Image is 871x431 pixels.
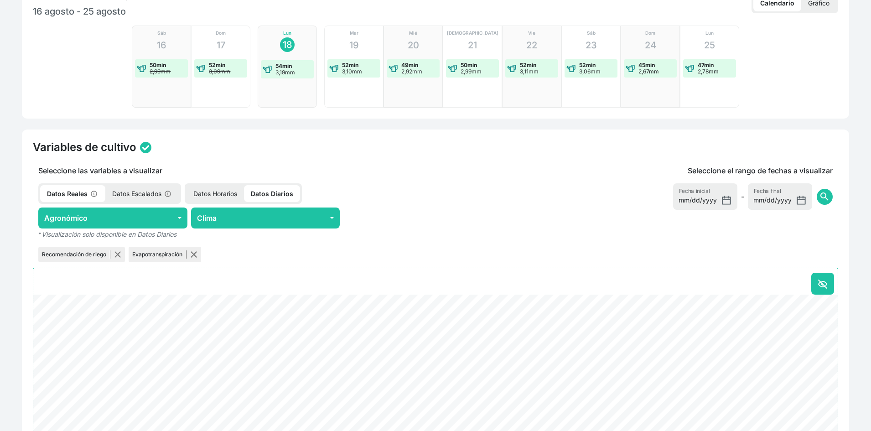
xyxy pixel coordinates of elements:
[579,68,601,75] p: 3,06mm
[461,68,482,75] p: 2,99mm
[401,68,422,75] p: 2,92mm
[685,64,694,73] img: water-event
[586,38,597,52] p: 23
[244,185,300,202] p: Datos Diarios
[157,38,166,52] p: 16
[688,165,833,176] p: Seleccione el rango de fechas a visualizar
[817,189,833,205] button: search
[705,30,714,36] p: Lun
[41,230,176,238] em: Visualización solo disponible en Datos Diarios
[140,142,151,153] img: status
[150,62,166,68] strong: 50min
[448,64,457,73] img: water-event
[741,191,744,202] span: -
[42,250,110,259] p: Recomendación de riego
[263,65,272,74] img: water-event
[33,140,136,154] h4: Variables de cultivo
[350,30,358,36] p: Mar
[409,30,417,36] p: Mié
[196,64,205,73] img: water-event
[645,38,656,52] p: 24
[283,30,291,36] p: Lun
[461,62,477,68] strong: 50min
[349,38,359,52] p: 19
[40,185,105,202] p: Datos Reales
[275,69,295,76] p: 3,19mm
[704,38,715,52] p: 25
[217,38,225,52] p: 17
[150,68,171,75] p: 2,99mm
[105,185,179,202] p: Datos Escalados
[587,30,596,36] p: Sáb
[275,62,292,69] strong: 54min
[698,68,719,75] p: 2,78mm
[526,38,537,52] p: 22
[507,64,516,73] img: water-event
[401,62,418,68] strong: 49min
[520,62,536,68] strong: 52min
[566,64,575,73] img: water-event
[216,30,226,36] p: Dom
[408,38,419,52] p: 20
[329,64,338,73] img: water-event
[187,185,244,202] p: Datos Horarios
[698,62,714,68] strong: 47min
[342,68,362,75] p: 3,10mm
[389,64,398,73] img: water-event
[342,62,358,68] strong: 52min
[157,30,166,36] p: Sáb
[191,208,340,228] button: Clima
[33,165,498,176] p: Seleccione las variables a visualizar
[638,68,659,75] p: 2,67mm
[626,64,635,73] img: water-event
[209,68,230,75] p: 3,09mm
[137,64,146,73] img: water-event
[520,68,539,75] p: 3,11mm
[579,62,596,68] strong: 52min
[33,5,435,18] p: 16 agosto - 25 agosto
[468,38,477,52] p: 21
[447,30,498,36] p: [DEMOGRAPHIC_DATA]
[132,250,187,259] p: Evapotranspiración
[638,62,655,68] strong: 45min
[283,38,292,52] p: 18
[645,30,655,36] p: Dom
[528,30,535,36] p: Vie
[209,62,225,68] strong: 52min
[819,191,830,202] span: search
[38,208,187,228] button: Agronómico
[811,273,834,295] button: Ocultar todo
